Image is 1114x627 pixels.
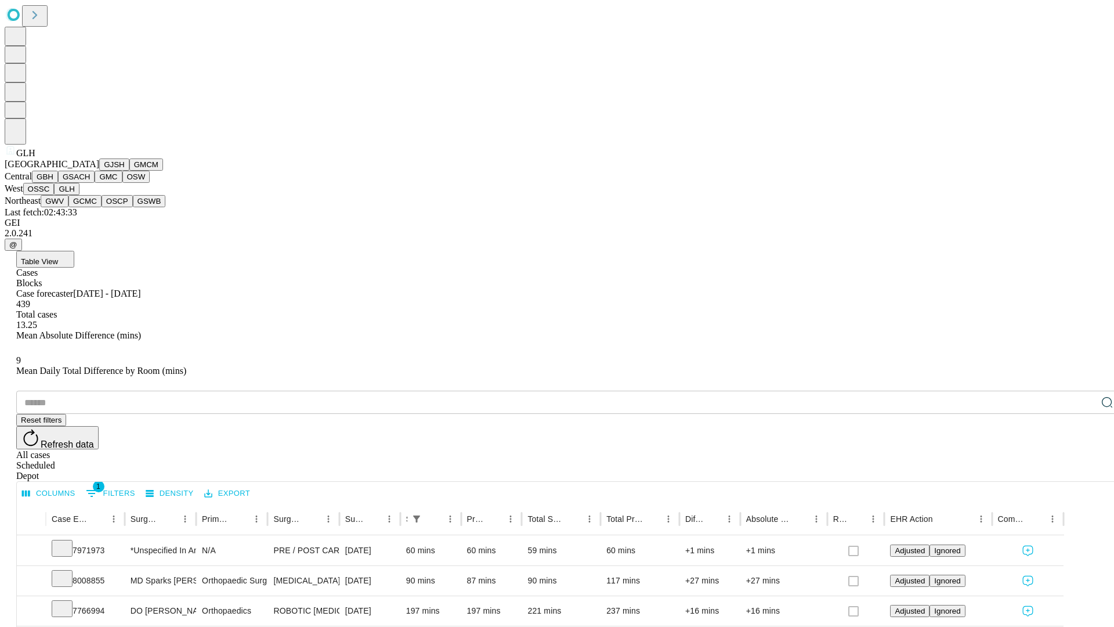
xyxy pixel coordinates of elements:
[161,511,177,527] button: Sort
[23,571,40,592] button: Expand
[16,355,21,365] span: 9
[99,158,129,171] button: GJSH
[93,481,104,492] span: 1
[32,171,58,183] button: GBH
[934,511,950,527] button: Sort
[406,566,455,596] div: 90 mins
[41,439,94,449] span: Refresh data
[102,195,133,207] button: OSCP
[1044,511,1061,527] button: Menu
[929,575,965,587] button: Ignored
[21,257,58,266] span: Table View
[934,607,960,615] span: Ignored
[934,546,960,555] span: Ignored
[973,511,989,527] button: Menu
[406,536,455,565] div: 60 mins
[849,511,865,527] button: Sort
[273,536,333,565] div: PRE / POST CARE
[19,485,78,503] button: Select columns
[16,251,74,268] button: Table View
[131,596,190,626] div: DO [PERSON_NAME] [PERSON_NAME]
[644,511,660,527] button: Sort
[248,511,265,527] button: Menu
[833,514,848,524] div: Resolved in EHR
[746,514,791,524] div: Absolute Difference
[131,536,190,565] div: *Unspecified In And Out Surgery Glh
[52,536,119,565] div: 7971973
[23,541,40,561] button: Expand
[58,171,95,183] button: GSACH
[721,511,737,527] button: Menu
[345,514,364,524] div: Surgery Date
[201,485,253,503] button: Export
[998,514,1027,524] div: Comments
[442,511,458,527] button: Menu
[890,605,929,617] button: Adjusted
[865,511,881,527] button: Menu
[890,545,929,557] button: Adjusted
[606,514,643,524] div: Total Predicted Duration
[273,566,333,596] div: [MEDICAL_DATA] [MEDICAL_DATA] FOOT
[16,414,66,426] button: Reset filters
[467,514,486,524] div: Predicted In Room Duration
[16,366,186,376] span: Mean Daily Total Difference by Room (mins)
[581,511,598,527] button: Menu
[792,511,808,527] button: Sort
[16,289,73,298] span: Case forecaster
[89,511,106,527] button: Sort
[304,511,320,527] button: Sort
[365,511,381,527] button: Sort
[808,511,824,527] button: Menu
[106,511,122,527] button: Menu
[895,546,925,555] span: Adjusted
[16,148,35,158] span: GLH
[73,289,140,298] span: [DATE] - [DATE]
[746,566,822,596] div: +27 mins
[133,195,166,207] button: GSWB
[685,596,735,626] div: +16 mins
[895,607,925,615] span: Adjusted
[467,596,516,626] div: 197 mins
[52,514,88,524] div: Case Epic Id
[467,536,516,565] div: 60 mins
[426,511,442,527] button: Sort
[23,183,55,195] button: OSSC
[685,566,735,596] div: +27 mins
[660,511,677,527] button: Menu
[606,536,674,565] div: 60 mins
[345,596,395,626] div: [DATE]
[5,171,32,181] span: Central
[406,514,407,524] div: Scheduled In Room Duration
[54,183,79,195] button: GLH
[83,484,138,503] button: Show filters
[68,195,102,207] button: GCMC
[16,320,37,330] span: 13.25
[408,511,425,527] div: 1 active filter
[406,596,455,626] div: 197 mins
[890,514,932,524] div: EHR Action
[685,514,704,524] div: Difference
[345,566,395,596] div: [DATE]
[23,601,40,622] button: Expand
[890,575,929,587] button: Adjusted
[5,196,41,206] span: Northeast
[705,511,721,527] button: Sort
[5,228,1109,239] div: 2.0.241
[606,566,674,596] div: 117 mins
[565,511,581,527] button: Sort
[606,596,674,626] div: 237 mins
[5,159,99,169] span: [GEOGRAPHIC_DATA]
[232,511,248,527] button: Sort
[1028,511,1044,527] button: Sort
[467,566,516,596] div: 87 mins
[273,514,302,524] div: Surgery Name
[746,536,822,565] div: +1 mins
[929,545,965,557] button: Ignored
[527,566,595,596] div: 90 mins
[177,511,193,527] button: Menu
[5,183,23,193] span: West
[934,576,960,585] span: Ignored
[52,596,119,626] div: 7766994
[408,511,425,527] button: Show filters
[527,596,595,626] div: 221 mins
